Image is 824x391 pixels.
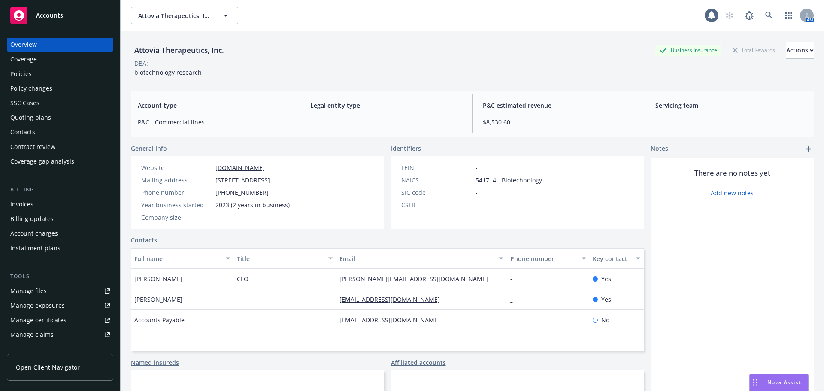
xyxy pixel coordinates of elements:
a: Billing updates [7,212,113,226]
span: General info [131,144,167,153]
div: Manage BORs [10,343,51,356]
a: - [510,295,519,303]
button: Key contact [589,248,644,269]
a: Contract review [7,140,113,154]
a: Contacts [131,236,157,245]
div: Billing updates [10,212,54,226]
div: Business Insurance [655,45,721,55]
div: Full name [134,254,221,263]
div: SSC Cases [10,96,39,110]
button: Full name [131,248,233,269]
span: Account type [138,101,289,110]
div: Tools [7,272,113,281]
span: Legal entity type [310,101,462,110]
div: CSLB [401,200,472,209]
a: Accounts [7,3,113,27]
a: Quoting plans [7,111,113,124]
button: Phone number [507,248,589,269]
div: Key contact [593,254,631,263]
span: Accounts Payable [134,315,185,324]
div: Policy changes [10,82,52,95]
span: P&C estimated revenue [483,101,634,110]
button: Actions [786,42,814,59]
span: [PHONE_NUMBER] [215,188,269,197]
a: SSC Cases [7,96,113,110]
a: add [803,144,814,154]
span: - [237,295,239,304]
a: Policy changes [7,82,113,95]
div: NAICS [401,176,472,185]
div: Manage exposures [10,299,65,312]
span: 541714 - Biotechnology [476,176,542,185]
a: - [510,275,519,283]
a: Named insureds [131,358,179,367]
span: Accounts [36,12,63,19]
span: biotechnology research [134,68,202,76]
span: [STREET_ADDRESS] [215,176,270,185]
span: - [215,213,218,222]
a: Manage claims [7,328,113,342]
div: Email [339,254,494,263]
div: Overview [10,38,37,52]
a: Start snowing [721,7,738,24]
div: Billing [7,185,113,194]
div: Actions [786,42,814,58]
div: Invoices [10,197,33,211]
span: - [476,200,478,209]
span: Notes [651,144,668,154]
span: $8,530.60 [483,118,634,127]
div: Mailing address [141,176,212,185]
a: Switch app [780,7,797,24]
div: Contacts [10,125,35,139]
div: Title [237,254,323,263]
div: Manage files [10,284,47,298]
div: Drag to move [750,374,760,391]
div: FEIN [401,163,472,172]
a: Account charges [7,227,113,240]
span: Identifiers [391,144,421,153]
span: Open Client Navigator [16,363,80,372]
a: Policies [7,67,113,81]
a: [PERSON_NAME][EMAIL_ADDRESS][DOMAIN_NAME] [339,275,495,283]
a: [DOMAIN_NAME] [215,164,265,172]
a: Search [760,7,778,24]
a: Manage BORs [7,343,113,356]
div: DBA: - [134,59,150,68]
span: [PERSON_NAME] [134,295,182,304]
span: Yes [601,274,611,283]
span: Servicing team [655,101,807,110]
div: Website [141,163,212,172]
span: No [601,315,609,324]
span: CFO [237,274,248,283]
span: [PERSON_NAME] [134,274,182,283]
button: Title [233,248,336,269]
button: Nova Assist [749,374,809,391]
a: Coverage [7,52,113,66]
div: Manage claims [10,328,54,342]
span: - [310,118,462,127]
a: Manage exposures [7,299,113,312]
a: Invoices [7,197,113,211]
div: Phone number [141,188,212,197]
div: Year business started [141,200,212,209]
span: 2023 (2 years in business) [215,200,290,209]
span: - [476,188,478,197]
div: Contract review [10,140,55,154]
div: Coverage [10,52,37,66]
div: Installment plans [10,241,61,255]
button: Attovia Therapeutics, Inc. [131,7,238,24]
a: Contacts [7,125,113,139]
a: [EMAIL_ADDRESS][DOMAIN_NAME] [339,316,447,324]
div: Coverage gap analysis [10,155,74,168]
button: Email [336,248,507,269]
div: Company size [141,213,212,222]
a: - [510,316,519,324]
a: Affiliated accounts [391,358,446,367]
div: Total Rewards [728,45,779,55]
div: Account charges [10,227,58,240]
a: Report a Bug [741,7,758,24]
a: Add new notes [711,188,754,197]
a: Overview [7,38,113,52]
a: Coverage gap analysis [7,155,113,168]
